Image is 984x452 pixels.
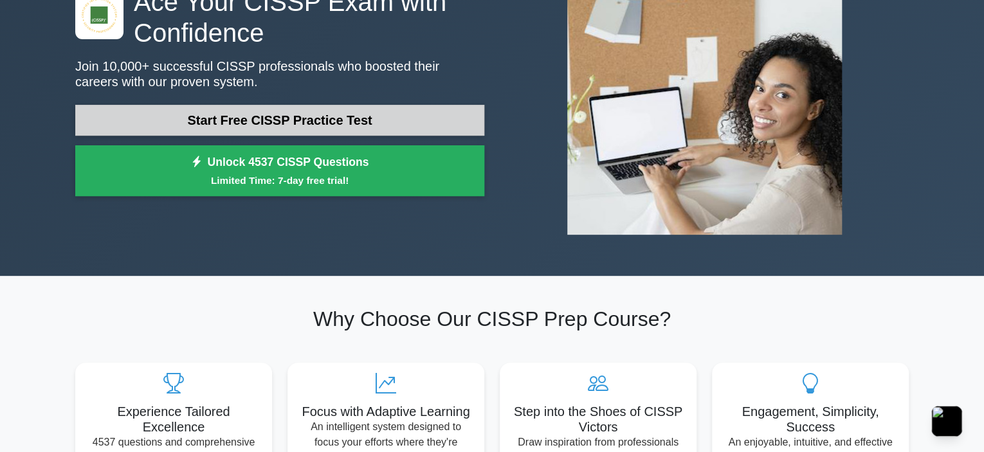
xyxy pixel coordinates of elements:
[91,173,468,188] small: Limited Time: 7-day free trial!
[510,404,686,435] h5: Step into the Shoes of CISSP Victors
[298,404,474,419] h5: Focus with Adaptive Learning
[75,59,484,89] p: Join 10,000+ successful CISSP professionals who boosted their careers with our proven system.
[75,105,484,136] a: Start Free CISSP Practice Test
[75,307,909,331] h2: Why Choose Our CISSP Prep Course?
[86,404,262,435] h5: Experience Tailored Excellence
[75,145,484,197] a: Unlock 4537 CISSP QuestionsLimited Time: 7-day free trial!
[722,404,898,435] h5: Engagement, Simplicity, Success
